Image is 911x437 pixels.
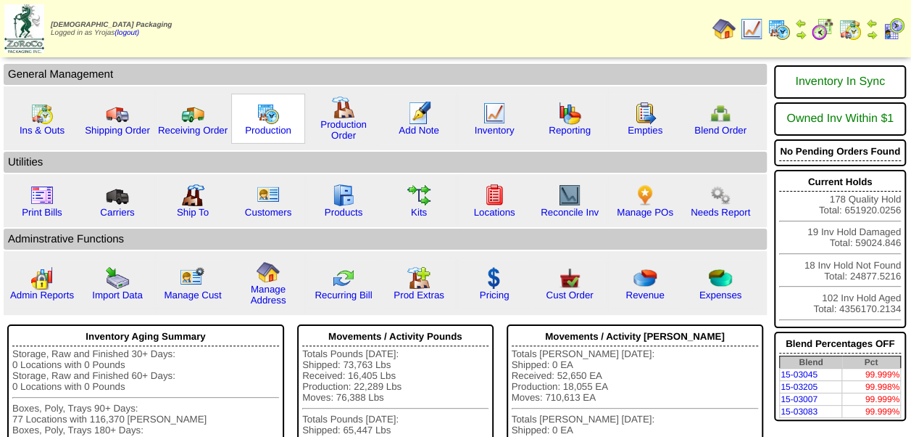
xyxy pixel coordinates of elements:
a: Print Bills [22,207,62,218]
a: 15-03205 [781,382,818,392]
img: calendarprod.gif [257,102,280,125]
td: 99.999% [842,369,901,381]
img: arrowleft.gif [795,17,807,29]
a: Kits [411,207,427,218]
img: line_graph2.gif [558,184,581,207]
a: Inventory [475,125,515,136]
img: reconcile.gif [332,266,355,290]
th: Blend [780,356,842,369]
a: 15-03083 [781,407,818,417]
img: calendarblend.gif [811,17,834,41]
img: invoice2.gif [30,184,54,207]
a: Prod Extras [394,290,444,301]
a: Production Order [320,119,367,141]
a: Needs Report [691,207,750,218]
img: graph.gif [558,102,581,125]
img: truck3.gif [106,184,129,207]
a: Pricing [480,290,509,301]
img: arrowright.gif [866,29,878,41]
img: calendarprod.gif [768,17,791,41]
img: line_graph.gif [483,102,506,125]
td: 99.999% [842,393,901,406]
a: Manage POs [617,207,673,218]
img: cust_order.png [558,266,581,290]
img: dollar.gif [483,266,506,290]
a: Expenses [699,290,742,301]
span: [DEMOGRAPHIC_DATA] Packaging [51,21,172,29]
td: 99.999% [842,406,901,418]
td: Utilities [4,152,767,173]
td: 99.998% [842,381,901,393]
img: prodextras.gif [407,266,430,290]
img: arrowleft.gif [866,17,878,29]
img: workflow.gif [407,184,430,207]
td: General Management [4,64,767,85]
img: customers.gif [257,184,280,207]
a: Ins & Outs [20,125,65,136]
a: Empties [628,125,662,136]
img: graph2.png [30,266,54,290]
img: po.png [633,184,657,207]
a: Revenue [625,290,664,301]
img: orders.gif [407,102,430,125]
div: Blend Percentages OFF [779,335,901,354]
a: 15-03007 [781,394,818,404]
td: Adminstrative Functions [4,229,767,250]
img: calendarinout.gif [30,102,54,125]
a: Admin Reports [10,290,74,301]
img: home.gif [712,17,736,41]
div: Inventory Aging Summary [12,327,279,346]
a: Reporting [549,125,591,136]
img: factory.gif [332,96,355,119]
img: factory2.gif [181,184,204,207]
a: Recurring Bill [315,290,372,301]
a: Manage Cust [164,290,221,301]
img: truck2.gif [181,102,204,125]
a: Customers [245,207,291,218]
a: Cust Order [546,290,593,301]
a: 15-03045 [781,369,818,380]
img: import.gif [106,266,129,290]
div: Current Holds [779,173,901,192]
a: Shipping Order [85,125,150,136]
div: Inventory In Sync [779,68,901,96]
div: 178 Quality Hold Total: 651920.0256 19 Inv Hold Damaged Total: 59024.846 18 Inv Hold Not Found To... [774,170,906,328]
img: arrowright.gif [795,29,807,41]
img: workorder.gif [633,102,657,125]
img: pie_chart.png [633,266,657,290]
a: Products [325,207,363,218]
a: Receiving Order [158,125,228,136]
div: Movements / Activity [PERSON_NAME] [512,327,759,346]
img: cabinet.gif [332,184,355,207]
a: Manage Address [251,284,286,306]
img: pie_chart2.png [709,266,732,290]
img: managecust.png [180,266,207,290]
a: Carriers [100,207,134,218]
a: Locations [473,207,515,218]
img: network.png [709,102,732,125]
img: home.gif [257,261,280,284]
a: Blend Order [694,125,746,136]
img: calendarinout.gif [839,17,862,41]
a: Reconcile Inv [541,207,599,218]
img: workflow.png [709,184,732,207]
img: line_graph.gif [740,17,763,41]
div: Owned Inv Within $1 [779,105,901,133]
th: Pct [842,356,901,369]
a: (logout) [115,29,139,37]
div: Movements / Activity Pounds [302,327,488,346]
img: zoroco-logo-small.webp [4,4,44,53]
a: Production [245,125,291,136]
img: truck.gif [106,102,129,125]
a: Add Note [399,125,439,136]
img: locations.gif [483,184,506,207]
div: No Pending Orders Found [779,142,901,161]
a: Import Data [92,290,143,301]
img: calendarcustomer.gif [882,17,905,41]
a: Ship To [177,207,209,218]
span: Logged in as Yrojas [51,21,172,37]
